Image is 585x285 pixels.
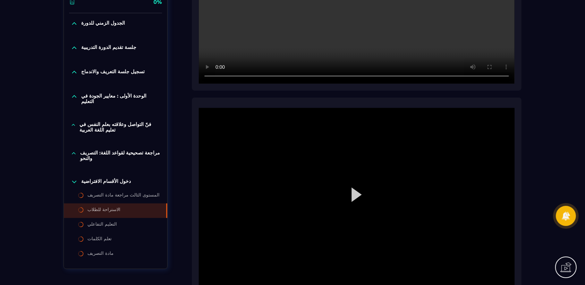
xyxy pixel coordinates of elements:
[87,221,117,229] div: التعليم التفاعلي
[87,207,120,215] div: الاستراحة للطلاب
[81,69,145,76] p: تسجيل جلسة التعريف والاندماج
[87,251,113,258] div: مادة التصريف
[87,236,112,244] div: تعلم الكلمات
[81,178,131,185] p: دخول الأقسام الافتراضية
[80,150,160,161] p: مراجعة تصحيحية لقواعد اللغة: التصريف والنحو
[79,121,160,133] p: فنّ التواصل وعلاقته بعلم النفس في تعليم اللغة العربية
[81,20,125,27] p: الجدول الزمني للدورة
[81,44,136,51] p: جلسة تقديم الدورة التدريبية
[87,192,160,200] div: المستوى الثالث مراجعة مادة التصريف
[81,93,160,104] p: الوحدة الأولى : معايير الجودة في التعليم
